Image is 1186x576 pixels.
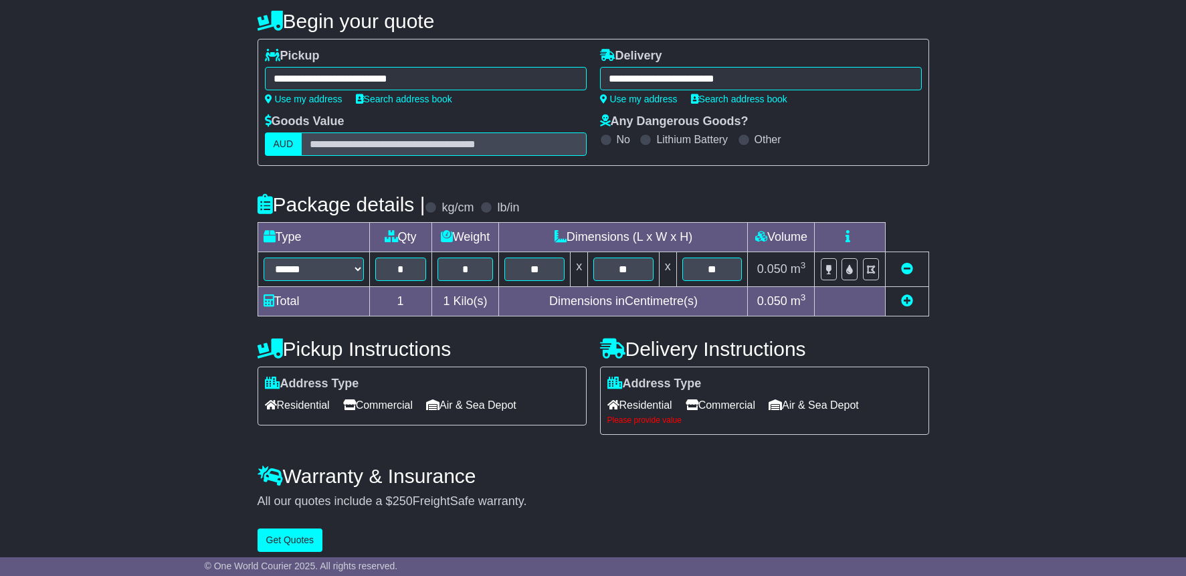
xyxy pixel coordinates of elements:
span: Commercial [343,395,413,415]
button: Get Quotes [258,529,323,552]
label: Delivery [600,49,662,64]
label: lb/in [497,201,519,215]
a: Add new item [901,294,913,308]
div: All our quotes include a $ FreightSafe warranty. [258,494,929,509]
td: Volume [748,223,815,252]
td: Type [258,223,369,252]
span: Residential [607,395,672,415]
a: Search address book [691,94,787,104]
span: 0.050 [757,294,787,308]
a: Remove this item [901,262,913,276]
td: Kilo(s) [431,287,499,316]
label: AUD [265,132,302,156]
label: Address Type [607,377,702,391]
label: Address Type [265,377,359,391]
sup: 3 [801,292,806,302]
label: Any Dangerous Goods? [600,114,749,129]
span: 250 [393,494,413,508]
td: Qty [369,223,431,252]
a: Use my address [265,94,342,104]
label: Goods Value [265,114,344,129]
span: 0.050 [757,262,787,276]
label: No [617,133,630,146]
span: 1 [443,294,450,308]
div: Please provide value [607,415,922,425]
h4: Warranty & Insurance [258,465,929,487]
h4: Package details | [258,193,425,215]
span: Residential [265,395,330,415]
a: Use my address [600,94,678,104]
h4: Pickup Instructions [258,338,587,360]
span: Commercial [686,395,755,415]
h4: Begin your quote [258,10,929,32]
label: kg/cm [441,201,474,215]
td: x [571,252,588,287]
td: x [659,252,676,287]
h4: Delivery Instructions [600,338,929,360]
a: Search address book [356,94,452,104]
label: Other [755,133,781,146]
td: Dimensions (L x W x H) [499,223,748,252]
td: Total [258,287,369,316]
td: Weight [431,223,499,252]
label: Pickup [265,49,320,64]
sup: 3 [801,260,806,270]
span: m [791,294,806,308]
label: Lithium Battery [656,133,728,146]
span: © One World Courier 2025. All rights reserved. [205,561,398,571]
span: Air & Sea Depot [769,395,859,415]
span: Air & Sea Depot [426,395,516,415]
span: m [791,262,806,276]
td: 1 [369,287,431,316]
td: Dimensions in Centimetre(s) [499,287,748,316]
